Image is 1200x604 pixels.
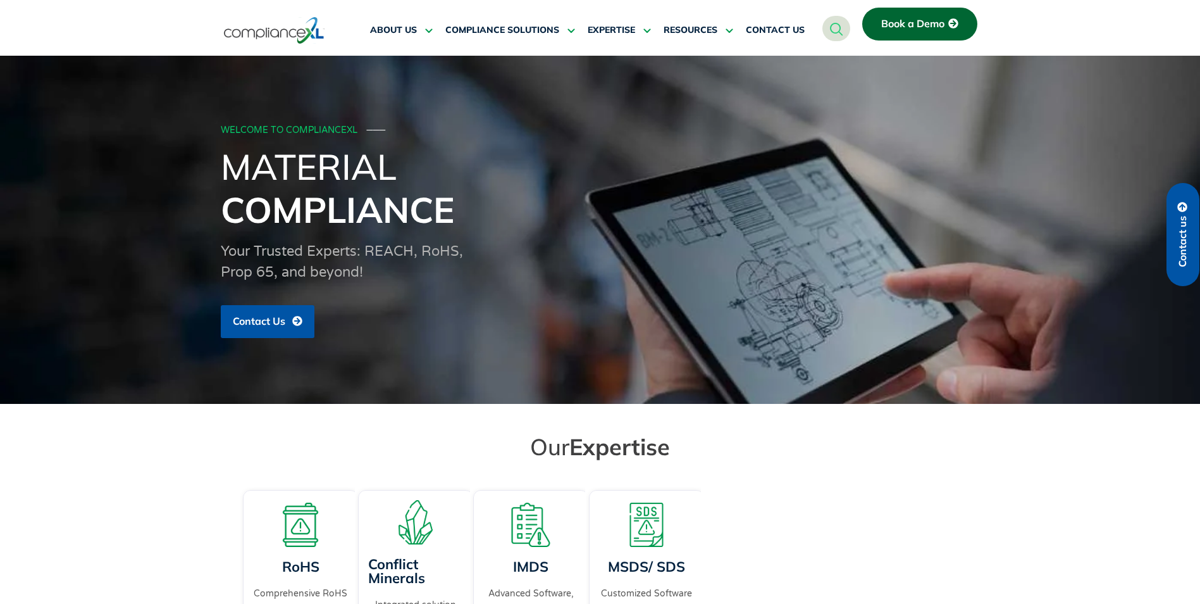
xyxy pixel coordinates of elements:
[664,15,733,46] a: RESOURCES
[367,125,386,135] span: ───
[221,125,976,136] div: WELCOME TO COMPLIANCEXL
[370,15,433,46] a: ABOUT US
[221,305,314,338] a: Contact Us
[746,15,805,46] a: CONTACT US
[746,25,805,36] span: CONTACT US
[588,25,635,36] span: EXPERTISE
[1177,216,1189,267] span: Contact us
[221,145,980,231] h1: Material
[608,558,685,576] a: MSDS/ SDS
[281,558,319,576] a: RoHS
[370,25,417,36] span: ABOUT US
[1166,183,1199,286] a: Contact us
[664,25,717,36] span: RESOURCES
[393,500,438,544] img: A representation of minerals
[569,432,670,461] span: Expertise
[862,8,977,41] a: Book a Demo
[445,25,559,36] span: COMPLIANCE SOLUTIONS
[509,503,553,547] img: A list board with a warning
[513,558,548,576] a: IMDS
[445,15,575,46] a: COMPLIANCE SOLUTIONS
[278,503,323,547] img: A board with a warning sign
[881,18,944,30] span: Book a Demo
[368,555,425,587] a: Conflict Minerals
[221,187,454,232] span: Compliance
[822,16,850,41] a: navsearch-button
[233,316,285,327] span: Contact Us
[624,503,669,547] img: A warning board with SDS displaying
[588,15,651,46] a: EXPERTISE
[221,243,463,280] span: Your Trusted Experts: REACH, RoHS, Prop 65, and beyond!
[246,432,955,461] h2: Our
[224,16,325,45] img: logo-one.svg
